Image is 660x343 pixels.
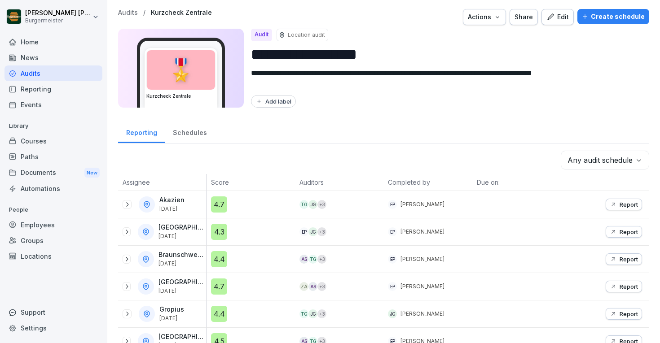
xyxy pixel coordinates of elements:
div: ZA [299,282,308,291]
button: Report [606,308,642,320]
p: Score [211,178,290,187]
p: [PERSON_NAME] [400,310,444,318]
div: Share [515,12,533,22]
p: [GEOGRAPHIC_DATA] [158,333,204,341]
p: [PERSON_NAME] [400,282,444,291]
a: Kurzcheck Zentrale [151,9,212,17]
p: Braunschweig Schloß [158,251,204,259]
div: + 3 [317,227,326,236]
p: [DATE] [159,206,185,212]
div: EP [388,255,397,264]
div: Add label [255,98,291,105]
div: Actions [468,12,501,22]
a: Audits [4,65,102,81]
div: TG [308,255,317,264]
p: [DATE] [158,288,204,294]
div: Edit [546,12,569,22]
p: Report [620,310,638,317]
div: Audit [251,29,272,41]
div: EP [388,282,397,291]
p: Completed by [388,178,467,187]
a: Settings [4,320,102,336]
div: 4.4 [211,306,227,322]
p: Assignee [123,178,202,187]
div: JG [388,309,397,318]
a: Reporting [118,120,165,143]
button: Actions [463,9,506,25]
a: Locations [4,248,102,264]
a: Reporting [4,81,102,97]
p: Report [620,228,638,235]
a: Events [4,97,102,113]
div: New [84,168,100,178]
a: Employees [4,217,102,233]
p: Location audit [288,31,325,39]
button: Report [606,281,642,292]
div: JG [308,227,317,236]
div: Documents [4,165,102,181]
a: DocumentsNew [4,165,102,181]
button: Edit [541,9,574,25]
th: Auditors [295,174,383,191]
p: [PERSON_NAME] [400,255,444,263]
p: Burgermeister [25,17,91,24]
p: [DATE] [158,261,204,267]
button: Share [510,9,538,25]
div: Support [4,304,102,320]
button: Report [606,199,642,210]
div: + 3 [317,200,326,209]
div: AS [299,255,308,264]
p: [PERSON_NAME] [PERSON_NAME] [25,9,91,17]
p: Library [4,119,102,133]
p: [DATE] [159,315,184,321]
div: + 3 [317,309,326,318]
button: Add label [251,95,296,108]
button: Report [606,253,642,265]
div: Groups [4,233,102,248]
a: Automations [4,181,102,196]
div: AS [308,282,317,291]
div: 4.7 [211,196,227,213]
p: [GEOGRAPHIC_DATA] [158,278,204,286]
div: JG [308,200,317,209]
button: Create schedule [577,9,649,24]
div: 4.3 [211,224,227,240]
div: EP [388,227,397,236]
div: + 3 [317,282,326,291]
button: Report [606,226,642,238]
a: News [4,50,102,65]
p: / [143,9,145,17]
div: TG [299,309,308,318]
h3: Kurzcheck Zentrale [146,93,216,100]
div: EP [388,200,397,209]
div: TG [299,200,308,209]
p: [DATE] [158,233,204,239]
a: Paths [4,149,102,165]
div: 4.7 [211,278,227,295]
p: Report [620,283,638,290]
p: Report [620,256,638,263]
div: Schedules [165,120,215,143]
p: Report [620,201,638,208]
a: Courses [4,133,102,149]
div: Home [4,34,102,50]
p: People [4,203,102,217]
p: [PERSON_NAME] [400,200,444,208]
p: [PERSON_NAME] [400,228,444,236]
a: Audits [118,9,138,17]
p: Gropius [159,306,184,313]
p: Akazien [159,196,185,204]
